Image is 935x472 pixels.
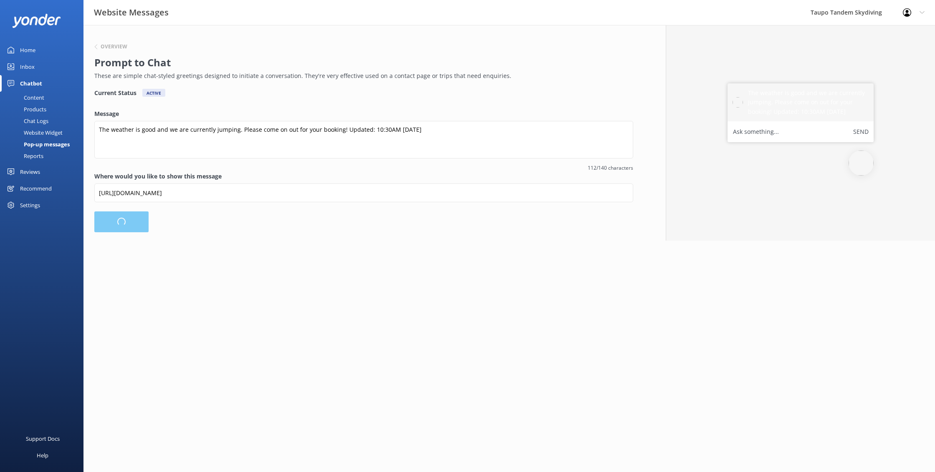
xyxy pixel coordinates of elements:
img: yonder-white-logo.png [13,14,61,28]
div: Active [142,89,165,97]
span: 112/140 characters [94,164,633,172]
button: Overview [94,44,127,49]
input: https://www.example.com/page [94,183,633,202]
h5: The weather is good and we are currently jumping. Please come on out for your booking! Updated: 1... [748,88,869,116]
label: Where would you like to show this message [94,172,633,181]
h2: Prompt to Chat [94,55,629,70]
a: Website Widget [5,127,83,138]
div: Inbox [20,58,35,75]
div: Home [20,42,35,58]
button: Send [853,126,869,137]
div: Reviews [20,163,40,180]
a: Products [5,103,83,115]
div: Recommend [20,180,52,197]
div: Pop-up messages [5,138,70,150]
h6: Overview [101,44,127,49]
div: Chatbot [20,75,42,92]
textarea: The weather is good and we are currently jumping. Please come on out for your booking! Updated: 1... [94,121,633,158]
h4: Current Status [94,89,136,97]
label: Ask something... [733,126,779,137]
h3: Website Messages [94,6,169,19]
div: Content [5,92,44,103]
a: Chat Logs [5,115,83,127]
a: Content [5,92,83,103]
div: Help [37,447,48,464]
div: Support Docs [26,430,60,447]
div: Chat Logs [5,115,48,127]
a: Reports [5,150,83,162]
label: Message [94,109,633,118]
div: Website Widget [5,127,63,138]
div: Reports [5,150,43,162]
div: Products [5,103,46,115]
a: Pop-up messages [5,138,83,150]
div: Settings [20,197,40,213]
p: These are simple chat-styled greetings designed to initiate a conversation. They're very effectiv... [94,71,629,80]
